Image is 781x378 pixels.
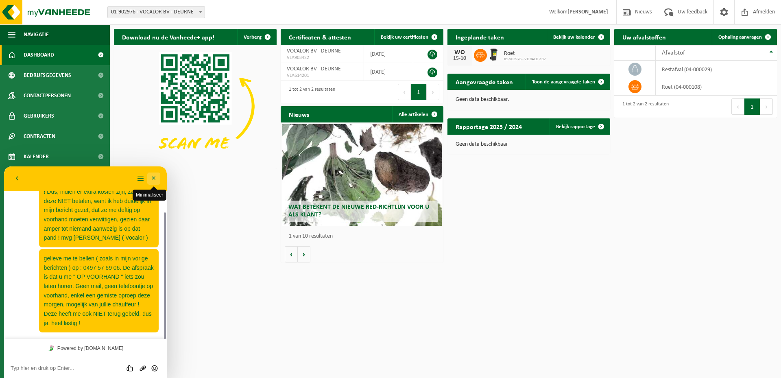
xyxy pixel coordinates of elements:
h2: Nieuws [281,106,317,122]
span: Gebruikers [24,106,54,126]
button: Volgende [298,246,310,262]
h2: Rapportage 2025 / 2024 [447,118,530,134]
strong: [PERSON_NAME] [567,9,608,15]
span: Roet [504,50,546,57]
span: Ophaling aanvragen [718,35,762,40]
button: Previous [398,84,411,100]
h2: Download nu de Vanheede+ app! [114,29,223,45]
span: VOCALOR BV - DEURNE [287,66,341,72]
div: 1 tot 2 van 2 resultaten [618,98,669,116]
h2: Certificaten & attesten [281,29,359,45]
a: Alle artikelen [392,106,443,122]
p: Geen data beschikbaar [456,142,602,147]
button: Next [760,98,773,115]
span: Navigatie [24,24,49,45]
a: Toon de aangevraagde taken [526,74,609,90]
button: Vorige [285,246,298,262]
div: Group of buttons [120,198,156,206]
td: [DATE] [364,45,413,63]
span: Afvalstof [662,50,685,56]
td: [DATE] [364,63,413,81]
button: Next [427,84,439,100]
span: Contactpersonen [24,85,71,106]
div: 1 tot 2 van 2 resultaten [285,83,335,101]
span: 01-902976 - VOCALOR BV - DEURNE [107,6,205,18]
span: Toon de aangevraagde taken [532,79,595,85]
td: roet (04-000108) [656,78,777,96]
span: Bedrijfsgegevens [24,65,71,85]
div: Beoordeel deze chat [120,198,133,206]
button: Verberg [237,29,276,45]
span: gelieve me te bellen ( zoals in mijn vorige berichten ) op : 0497 57 69 06. De afspraak is dat u ... [40,89,150,160]
a: Bekijk uw kalender [547,29,609,45]
a: Bekijk rapportage [550,118,609,135]
a: Ophaling aanvragen [712,29,776,45]
a: Powered by [DOMAIN_NAME] [41,177,122,187]
img: Download de VHEPlus App [114,45,277,167]
span: Bekijk uw certificaten [381,35,428,40]
span: Bekijk uw kalender [553,35,595,40]
span: 01-902976 - VOCALOR BV - DEURNE [108,7,205,18]
span: Dashboard [24,45,54,65]
span: VLA614201 [287,72,358,79]
div: WO [452,49,468,56]
div: 15-10 [452,56,468,61]
span: Kalender [24,146,49,167]
a: Wat betekent de nieuwe RED-richtlijn voor u als klant? [282,124,442,226]
span: Wat betekent de nieuwe RED-richtlijn voor u als klant? [288,204,429,218]
span: Verberg [244,35,262,40]
img: WB-0240-HPE-BK-01 [487,48,501,61]
p: Geen data beschikbaar. [456,97,602,103]
button: Previous [731,98,744,115]
button: 1 [744,98,760,115]
span: VOCALOR BV - DEURNE [287,48,341,54]
h2: Uw afvalstoffen [614,29,674,45]
h2: Ingeplande taken [447,29,512,45]
span: 01-902976 - VOCALOR BV [504,57,546,62]
img: Tawky_16x16.svg [44,179,50,185]
p: 1 van 10 resultaten [289,234,439,239]
span: Contracten [24,126,55,146]
iframe: chat widget [4,166,167,378]
td: restafval (04-000029) [656,61,777,78]
a: Bekijk uw certificaten [374,29,443,45]
button: 1 [411,84,427,100]
span: VLA903422 [287,55,358,61]
button: Upload bestand [133,198,144,206]
button: Emoji invoeren [144,198,156,206]
h2: Aangevraagde taken [447,74,521,90]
